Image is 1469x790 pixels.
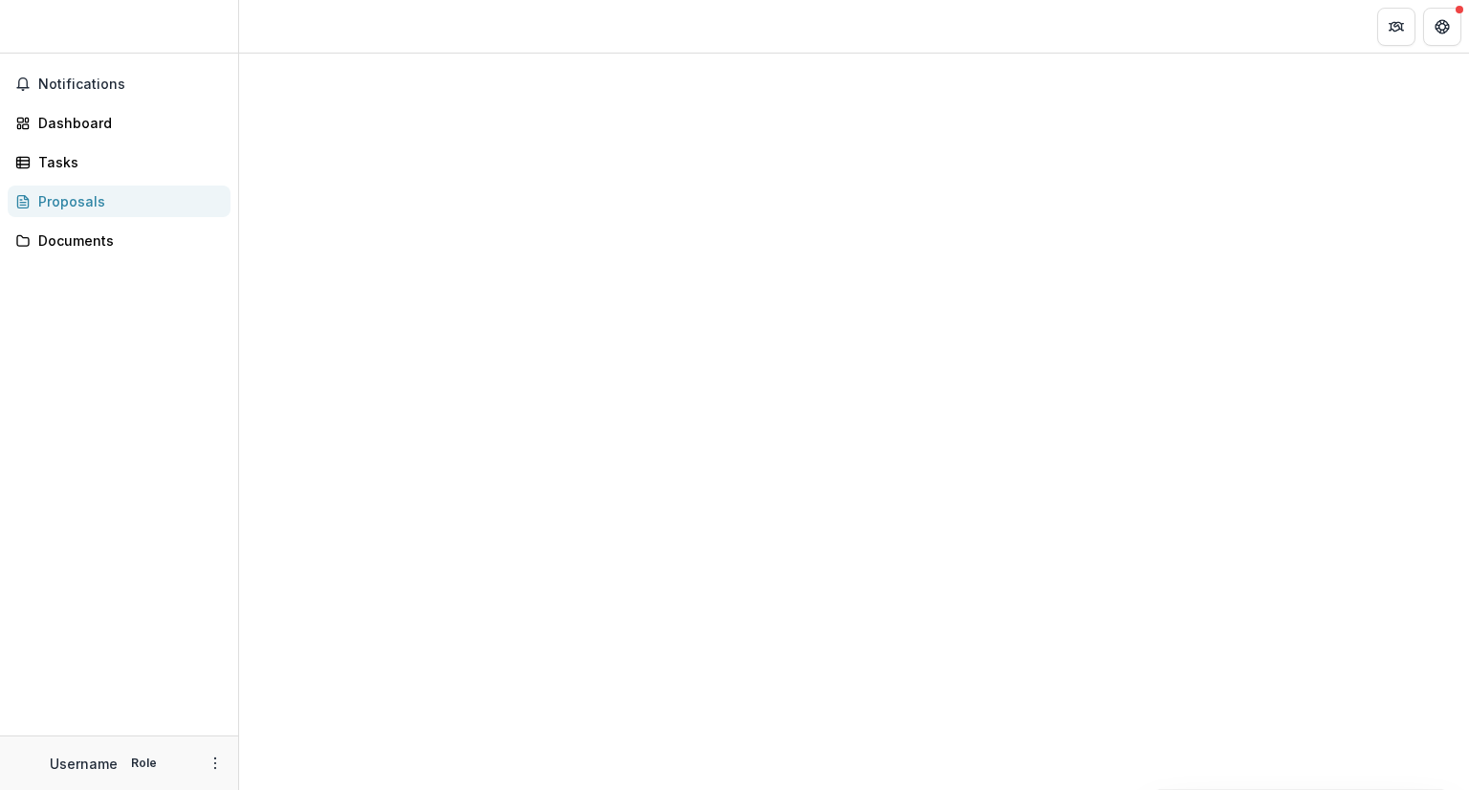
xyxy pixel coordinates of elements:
a: Documents [8,225,230,256]
button: Partners [1377,8,1415,46]
a: Proposals [8,186,230,217]
div: Tasks [38,152,215,172]
p: Username [50,754,118,774]
div: Proposals [38,191,215,211]
div: Documents [38,230,215,251]
button: Notifications [8,69,230,99]
span: Notifications [38,77,223,93]
div: Dashboard [38,113,215,133]
a: Dashboard [8,107,230,139]
button: More [204,752,227,775]
p: Role [125,755,163,772]
button: Get Help [1423,8,1461,46]
a: Tasks [8,146,230,178]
